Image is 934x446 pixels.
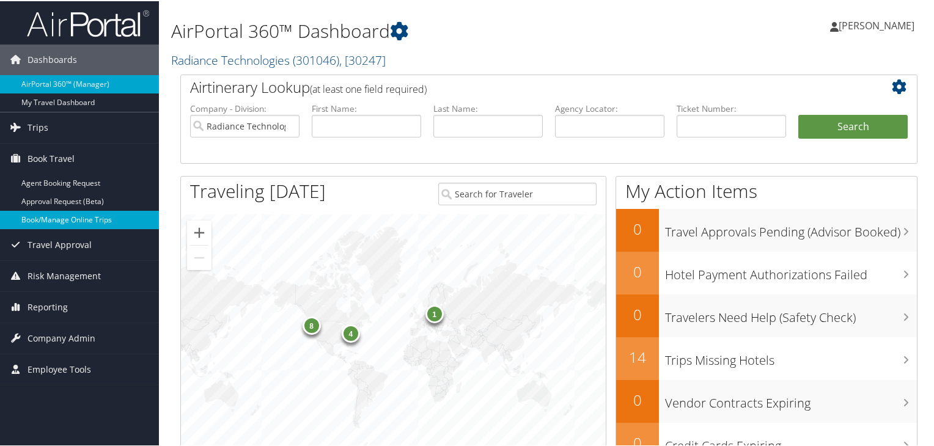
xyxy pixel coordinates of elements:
[555,101,664,114] label: Agency Locator:
[616,208,917,250] a: 0Travel Approvals Pending (Advisor Booked)
[616,379,917,422] a: 0Vendor Contracts Expiring
[190,177,326,203] h1: Traveling [DATE]
[28,322,95,353] span: Company Admin
[187,244,211,269] button: Zoom out
[665,216,917,239] h3: Travel Approvals Pending (Advisor Booked)
[433,101,543,114] label: Last Name:
[310,81,427,95] span: (at least one field required)
[665,259,917,282] h3: Hotel Payment Authorizations Failed
[339,51,386,67] span: , [ 30247 ]
[187,219,211,244] button: Zoom in
[616,346,659,367] h2: 14
[171,17,675,43] h1: AirPortal 360™ Dashboard
[302,315,320,334] div: 8
[27,8,149,37] img: airportal-logo.png
[677,101,786,114] label: Ticket Number:
[616,260,659,281] h2: 0
[171,51,386,67] a: Radiance Technologies
[438,181,597,204] input: Search for Traveler
[616,389,659,409] h2: 0
[798,114,908,138] button: Search
[190,101,300,114] label: Company - Division:
[28,111,48,142] span: Trips
[616,293,917,336] a: 0Travelers Need Help (Safety Check)
[616,218,659,238] h2: 0
[28,260,101,290] span: Risk Management
[341,323,359,341] div: 4
[830,6,927,43] a: [PERSON_NAME]
[616,303,659,324] h2: 0
[839,18,914,31] span: [PERSON_NAME]
[312,101,421,114] label: First Name:
[616,177,917,203] h1: My Action Items
[28,353,91,384] span: Employee Tools
[616,250,917,293] a: 0Hotel Payment Authorizations Failed
[665,302,917,325] h3: Travelers Need Help (Safety Check)
[665,345,917,368] h3: Trips Missing Hotels
[190,76,847,97] h2: Airtinerary Lookup
[28,142,75,173] span: Book Travel
[28,228,92,259] span: Travel Approval
[28,291,68,321] span: Reporting
[665,387,917,411] h3: Vendor Contracts Expiring
[425,303,443,321] div: 1
[293,51,339,67] span: ( 301046 )
[28,43,77,74] span: Dashboards
[616,336,917,379] a: 14Trips Missing Hotels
